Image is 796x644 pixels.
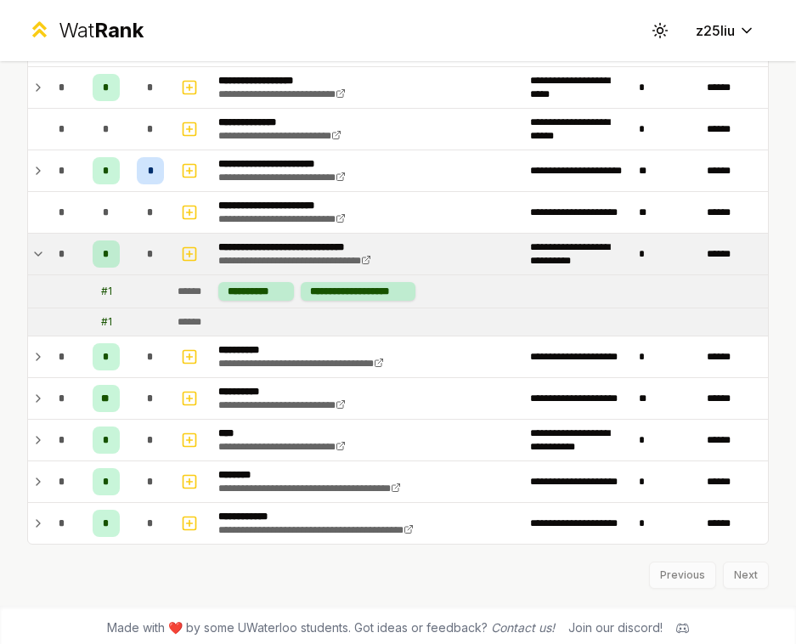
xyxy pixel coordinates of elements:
[491,620,555,635] a: Contact us!
[696,20,735,41] span: z25liu
[59,17,144,44] div: Wat
[107,619,555,636] span: Made with ❤️ by some UWaterloo students. Got ideas or feedback?
[568,619,663,636] div: Join our discord!
[101,315,112,329] div: # 1
[27,17,144,44] a: WatRank
[101,285,112,298] div: # 1
[94,18,144,42] span: Rank
[682,15,769,46] button: z25liu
